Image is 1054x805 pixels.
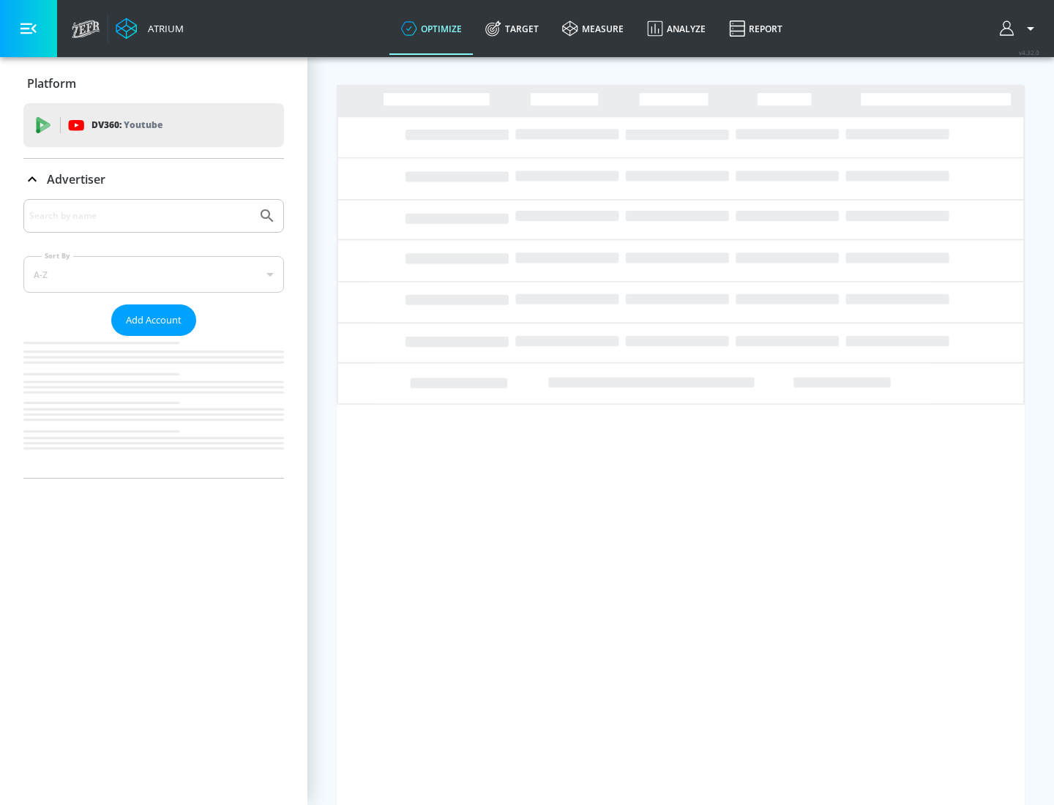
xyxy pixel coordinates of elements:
div: Platform [23,63,284,104]
div: Atrium [142,22,184,35]
a: optimize [389,2,474,55]
button: Add Account [111,304,196,336]
div: DV360: Youtube [23,103,284,147]
a: Analyze [635,2,717,55]
a: measure [550,2,635,55]
span: v 4.32.0 [1019,48,1039,56]
p: Advertiser [47,171,105,187]
label: Sort By [42,251,73,261]
a: Target [474,2,550,55]
p: Platform [27,75,76,91]
p: Youtube [124,117,162,132]
div: A-Z [23,256,284,293]
p: DV360: [91,117,162,133]
span: Add Account [126,312,182,329]
input: Search by name [29,206,251,225]
div: Advertiser [23,199,284,478]
a: Report [717,2,794,55]
div: Advertiser [23,159,284,200]
a: Atrium [116,18,184,40]
nav: list of Advertiser [23,336,284,478]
